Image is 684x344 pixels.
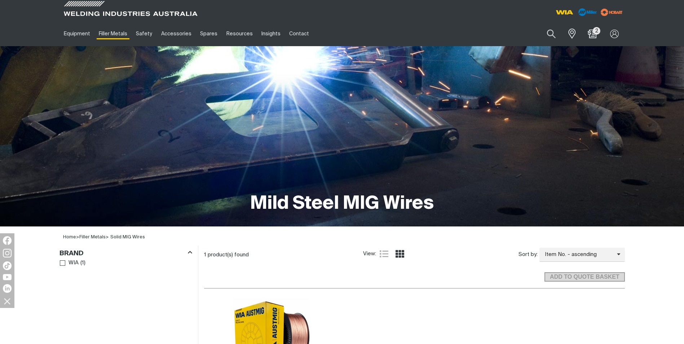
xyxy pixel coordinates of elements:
[599,7,625,18] img: miller
[79,235,106,239] a: Filler Metals
[59,248,192,258] div: Brand
[222,21,257,46] a: Resources
[3,274,12,280] img: YouTube
[196,21,222,46] a: Spares
[80,259,85,267] span: ( 1 )
[380,250,388,258] a: List view
[363,250,376,258] span: View:
[257,21,285,46] a: Insights
[132,21,156,46] a: Safety
[539,25,564,42] button: Search products
[539,251,617,259] span: Item No. - ascending
[69,259,79,267] span: WIA
[60,258,192,268] ul: Brand
[59,246,192,268] aside: Filters
[530,25,564,42] input: Product name or item number...
[204,264,625,284] section: Add to cart control
[59,21,94,46] a: Equipment
[204,246,625,264] section: Product list controls
[3,284,12,293] img: LinkedIn
[76,235,79,239] span: >
[94,21,132,46] a: Filler Metals
[1,295,13,307] img: hide socials
[59,250,84,258] h3: Brand
[110,235,145,239] a: Solid MIG Wires
[518,251,538,259] span: Sort by:
[285,21,313,46] a: Contact
[3,261,12,270] img: TikTok
[208,252,249,257] span: product(s) found
[63,235,76,239] a: Home
[544,272,625,282] button: Add selected products to the shopping cart
[545,272,624,282] span: ADD TO QUOTE BASKET
[3,249,12,257] img: Instagram
[204,251,363,259] div: 1
[79,235,109,239] span: >
[250,192,434,216] h1: Mild Steel MIG Wires
[60,258,79,268] a: WIA
[3,236,12,245] img: Facebook
[157,21,196,46] a: Accessories
[59,21,484,46] nav: Main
